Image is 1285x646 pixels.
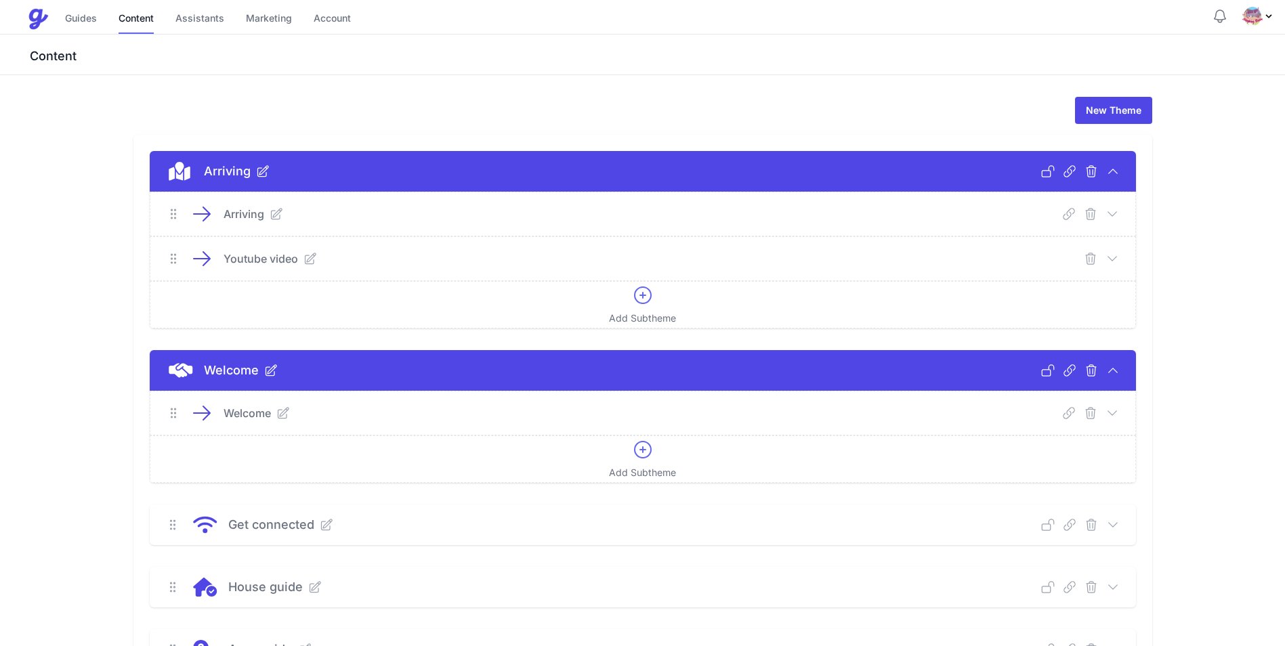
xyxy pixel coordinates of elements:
a: Assistants [175,5,224,34]
p: Youtube video [224,251,298,267]
h3: Content [27,48,1285,64]
img: Guestive Guides [27,8,49,30]
a: Content [119,5,154,34]
p: Arriving [224,206,264,222]
a: Account [314,5,351,34]
span: Add Subtheme [609,311,676,325]
a: Add Subtheme [150,281,1136,328]
span: Add Subtheme [609,466,676,479]
p: Get connected [228,515,314,534]
img: jdtybwo7j0y09u4raefszbtg7te8 [1242,5,1263,27]
a: New Theme [1075,97,1152,124]
a: Marketing [246,5,292,34]
p: House guide [228,578,303,597]
a: Add Subtheme [150,435,1136,483]
button: Notifications [1212,8,1228,24]
div: Profile Menu [1242,5,1274,27]
p: Arriving [204,162,251,181]
a: Guides [65,5,97,34]
p: Welcome [224,405,271,421]
p: Welcome [204,361,259,380]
